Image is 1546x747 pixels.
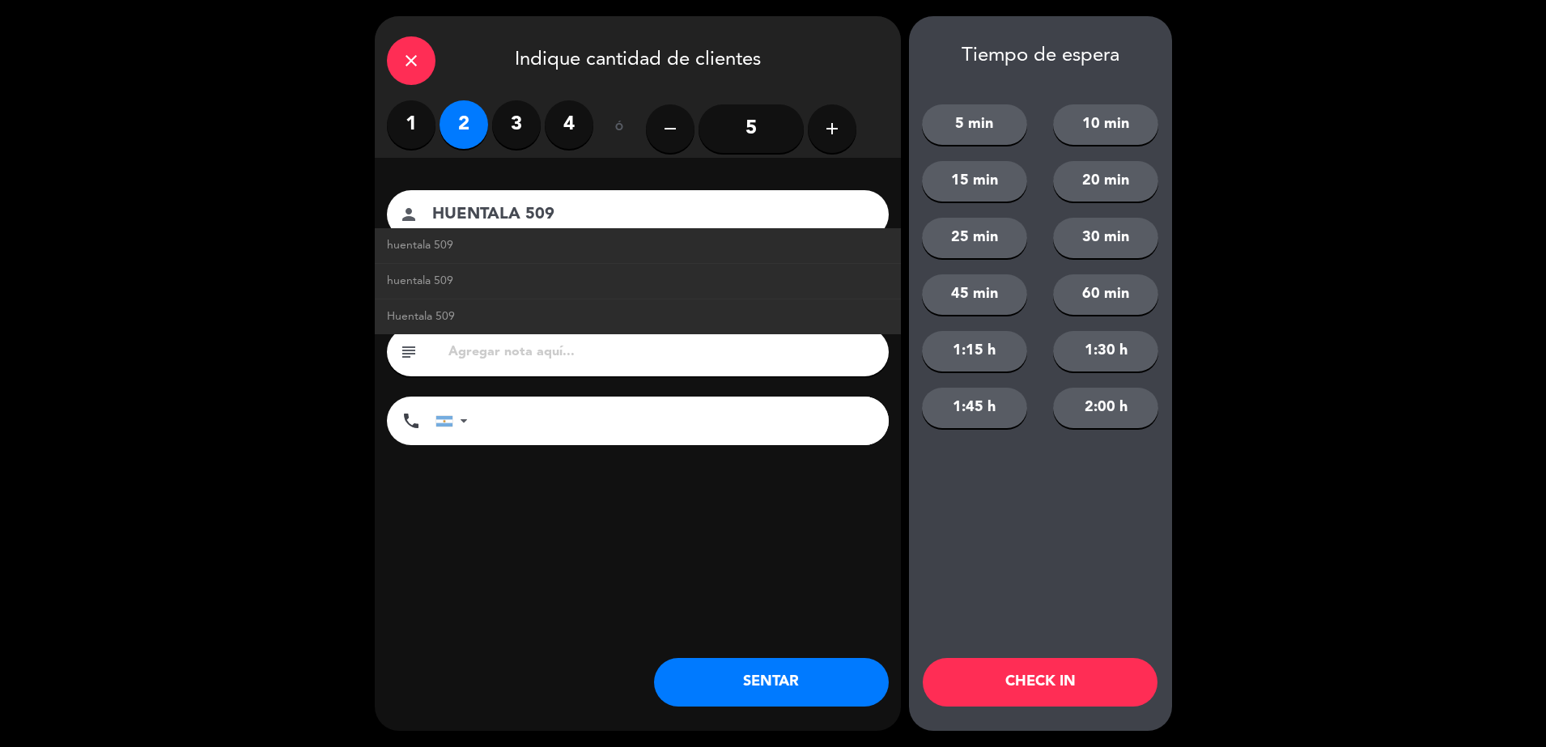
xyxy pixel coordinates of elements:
button: remove [646,104,694,153]
button: 1:30 h [1053,331,1158,371]
button: CHECK IN [923,658,1157,707]
label: 1 [387,100,435,149]
div: Argentina: +54 [436,397,474,444]
label: 2 [440,100,488,149]
button: SENTAR [654,658,889,707]
input: Nombre del cliente [431,201,868,229]
button: 5 min [922,104,1027,145]
i: add [822,119,842,138]
button: 15 min [922,161,1027,202]
span: Huentala 509 [387,308,455,326]
span: huentala 509 [387,236,453,255]
i: close [401,51,421,70]
label: 3 [492,100,541,149]
div: Tiempo de espera [909,45,1172,68]
i: person [399,205,418,224]
button: 30 min [1053,218,1158,258]
button: 1:15 h [922,331,1027,371]
div: ó [593,100,646,157]
button: 10 min [1053,104,1158,145]
button: 20 min [1053,161,1158,202]
div: Indique cantidad de clientes [375,16,901,100]
button: 60 min [1053,274,1158,315]
span: huentala 509 [387,272,453,291]
i: subject [399,342,418,362]
label: 4 [545,100,593,149]
i: remove [660,119,680,138]
i: phone [401,411,421,431]
button: 25 min [922,218,1027,258]
button: 2:00 h [1053,388,1158,428]
button: add [808,104,856,153]
input: Agregar nota aquí... [447,341,877,363]
button: 1:45 h [922,388,1027,428]
button: 45 min [922,274,1027,315]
